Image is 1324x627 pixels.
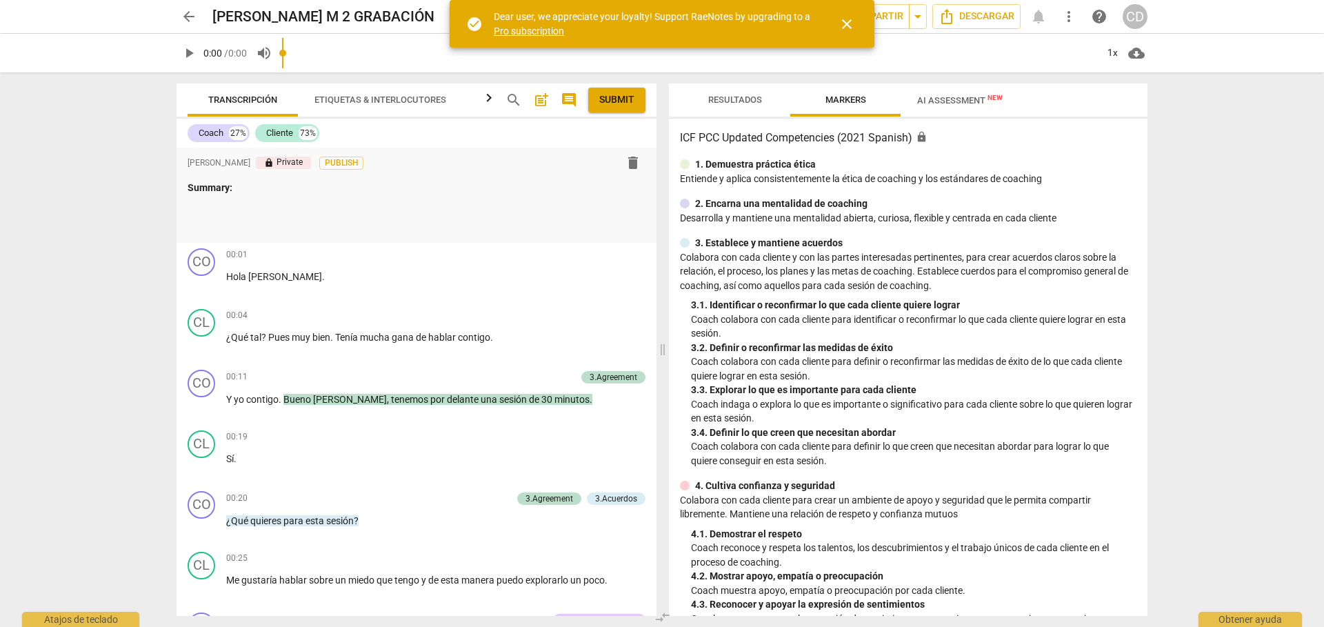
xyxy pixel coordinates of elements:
[226,453,234,464] span: Sí
[691,312,1136,341] p: Coach colabora con cada cliente para identificar o reconfirmar lo que cada cliente quiere lograr ...
[939,8,1014,25] span: Descargar
[503,89,525,111] button: Buscar
[490,332,493,343] span: .
[428,575,441,586] span: de
[326,515,354,526] span: sesión
[203,48,222,59] span: 0:00
[208,94,277,105] span: Transcripción
[199,126,223,140] div: Coach
[394,575,421,586] span: tengo
[691,597,1136,612] div: 4. 3. Reconocer y apoyar la expresión de sentimientos
[599,93,634,107] span: Submit
[177,41,201,66] button: Reproducir
[299,126,317,140] div: 73%
[691,355,1136,383] p: Coach colabora con cada cliente para definir o reconfirmar las medidas de éxito de lo que cada cl...
[680,172,1136,186] p: Entiende y aplica consistentemente la ética de coaching y los estándares de coaching
[252,41,277,66] button: Volume
[590,394,592,405] span: .
[226,394,234,405] span: Y
[1087,4,1112,29] a: Obtener ayuda
[292,332,312,343] span: muy
[360,332,392,343] span: mucha
[680,250,1136,293] p: Colabora con cada cliente y con las partes interesadas pertinentes, para crear acuerdos claros so...
[234,394,246,405] span: yo
[691,298,1136,312] div: 3. 1. Identificar o reconfirmar lo que cada cliente quiere lograr
[458,332,490,343] span: contigo
[570,575,583,586] span: un
[494,26,564,37] a: Pro subscription
[558,89,580,111] button: Mostrar/Ocultar comentarios
[529,394,541,405] span: de
[241,575,279,586] span: gustaría
[312,332,330,343] span: bien
[181,45,197,61] span: play_arrow
[932,4,1021,29] button: Descargar
[695,479,835,493] p: 4. Cultiva confianza y seguridad
[314,94,446,105] span: Etiquetas & Interlocutores
[188,491,215,519] div: Cambiar un interlocutor
[708,94,762,105] span: Resultados
[181,8,197,25] span: arrow_back
[909,4,927,29] button: Sharing summary
[226,553,248,564] span: 00:25
[533,92,550,108] span: post_add
[691,541,1136,569] p: Coach reconoce y respeta los talentos, los descubrimientos y el trabajo únicos de cada cliente en...
[691,584,1136,598] p: Coach muestra apoyo, empatía o preocupación por cada cliente.
[354,515,359,526] span: ?
[466,16,483,32] span: check_circle
[188,370,215,397] div: Cambiar un interlocutor
[428,332,458,343] span: hablar
[377,575,394,586] span: que
[229,126,248,140] div: 27%
[266,126,293,140] div: Cliente
[188,157,250,169] span: [PERSON_NAME]
[279,394,283,405] span: .
[387,394,391,405] span: ,
[691,527,1136,541] div: 4. 1. Demostrar el respeto
[695,236,843,250] p: 3. Establece y mantiene acuerdos
[441,575,461,586] span: esta
[590,371,637,384] div: 3.Agreement
[226,492,248,504] span: 00:20
[625,155,641,171] span: delete
[226,271,248,282] span: Hola
[234,453,237,464] span: .
[461,575,496,586] span: manera
[680,493,1136,521] p: Colabora con cada cliente para crear un ambiente de apoyo y seguridad que le permita compartir li...
[226,575,241,586] span: Me
[392,332,416,343] span: gana
[916,131,927,143] span: Assessment is enabled for this document. The competency model is locked and follows the assessmen...
[1123,4,1147,29] button: CD
[279,575,309,586] span: hablar
[391,394,430,405] span: tenemos
[226,431,248,443] span: 00:19
[322,271,325,282] span: .
[188,552,215,579] div: Cambiar un interlocutor
[691,383,1136,397] div: 3. 3. Explorar lo que es importante para cada cliente
[691,341,1136,355] div: 3. 2. Definir o reconfirmar las medidas de éxito
[335,332,360,343] span: Tenía
[481,394,499,405] span: una
[319,157,363,170] button: Publish
[421,575,428,586] span: y
[224,48,247,59] span: / 0:00
[256,157,311,169] p: Private
[691,569,1136,584] div: 4. 2. Mostrar apoyo, empatía o preocupación
[695,197,867,211] p: 2. Encarna una mentalidad de coaching
[605,575,608,586] span: .
[416,332,428,343] span: de
[987,94,1003,101] span: New
[268,332,292,343] span: Pues
[246,394,279,405] span: contigo
[917,95,1003,106] span: AI Assessment
[430,394,447,405] span: por
[830,8,863,41] button: Cerrar
[499,394,529,405] span: sesión
[695,157,816,172] p: 1. Demuestra práctica ética
[595,492,637,505] div: 3.Acuerdos
[309,575,335,586] span: sobre
[1128,45,1145,61] span: cloud_download
[226,310,248,321] span: 00:04
[1198,612,1302,627] div: Obtener ayuda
